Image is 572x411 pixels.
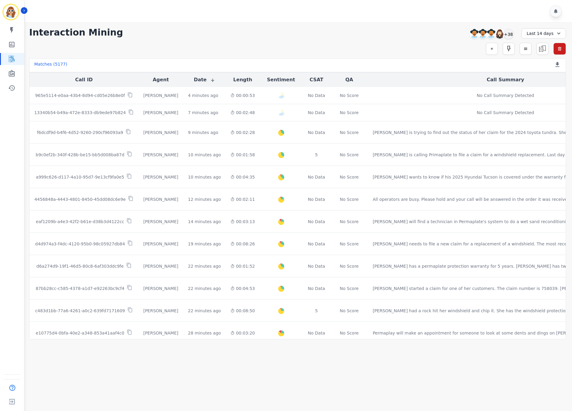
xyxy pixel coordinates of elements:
div: 7 minutes ago [188,110,218,116]
div: No Score [340,285,359,291]
div: 00:08:26 [230,241,255,247]
div: No Data [307,219,326,225]
div: 4 minutes ago [188,92,218,98]
button: Sentiment [267,76,295,83]
p: 965e5114-e0aa-43b4-8d94-cd05e26b8e0f [35,92,125,98]
div: No Score [340,174,359,180]
button: Agent [153,76,169,83]
p: e10775d4-0bfa-40e2-a348-853a41aaf4c0 [36,330,124,336]
div: 22 minutes ago [188,285,221,291]
div: [PERSON_NAME] [143,308,178,314]
div: [PERSON_NAME] [143,196,178,202]
div: 00:01:52 [230,263,255,269]
div: [PERSON_NAME] [143,330,178,336]
button: Call Summary [487,76,524,83]
div: 22 minutes ago [188,263,221,269]
p: 13340b54-b49a-472e-8333-db9ede97b824 [34,110,126,116]
div: 00:08:50 [230,308,255,314]
p: d4d974a3-f4dc-4120-95b0-98c05927db84 [35,241,125,247]
div: No Score [340,129,359,135]
div: 10 minutes ago [188,152,221,158]
div: No Score [340,196,359,202]
div: No Data [307,92,326,98]
div: No Data [307,241,326,247]
div: [PERSON_NAME] [143,219,178,225]
div: 5 [307,152,326,158]
div: No Data [307,196,326,202]
div: No Data [307,110,326,116]
div: [PERSON_NAME] [143,241,178,247]
p: 4456848a-4443-4801-8450-45dd08dc6e9e [34,196,126,202]
button: Date [194,76,215,83]
div: [PERSON_NAME] [143,92,178,98]
p: a999c626-d117-4a10-95d7-9e13cf9fa0e5 [36,174,124,180]
div: [PERSON_NAME] [143,152,178,158]
div: 00:04:35 [230,174,255,180]
div: 00:03:20 [230,330,255,336]
div: No Score [340,110,359,116]
p: eaf1209b-a4e3-42f2-b61e-d38b3d4122cc [36,219,124,225]
p: f6dcdf9d-b4f6-4d52-9260-290cf96093a9 [37,129,123,135]
div: No Data [307,263,326,269]
button: CSAT [310,76,324,83]
div: 00:00:53 [230,92,255,98]
div: [PERSON_NAME] [143,174,178,180]
button: Call ID [75,76,93,83]
div: [PERSON_NAME] [143,263,178,269]
div: No Data [307,129,326,135]
div: No Data [307,330,326,336]
p: 87bb28cc-c585-4378-a1d7-e92263bc9cf4 [36,285,124,291]
div: 14 minutes ago [188,219,221,225]
div: 5 [307,308,326,314]
div: 9 minutes ago [188,129,218,135]
div: Matches ( 5177 ) [34,61,67,70]
p: d6a274d9-19f1-46d5-80c8-6af303ddc9fe [36,263,124,269]
div: 10 minutes ago [188,174,221,180]
div: 00:01:58 [230,152,255,158]
div: [PERSON_NAME] [143,110,178,116]
div: 22 minutes ago [188,308,221,314]
div: [PERSON_NAME] [143,129,178,135]
div: No Score [340,152,359,158]
div: 12 minutes ago [188,196,221,202]
div: Last 14 days [521,28,566,39]
div: 00:02:48 [230,110,255,116]
div: No Data [307,285,326,291]
h1: Interaction Mining [29,27,123,38]
div: 00:03:13 [230,219,255,225]
div: 00:02:28 [230,129,255,135]
p: b9c0ef2b-340f-428b-be15-bb5d008ba87d [36,152,124,158]
button: QA [345,76,353,83]
div: No Score [340,330,359,336]
div: No Score [340,308,359,314]
div: 28 minutes ago [188,330,221,336]
div: +38 [503,29,514,39]
div: 00:04:53 [230,285,255,291]
div: 19 minutes ago [188,241,221,247]
button: Length [233,76,252,83]
div: No Score [340,263,359,269]
div: No Data [307,174,326,180]
div: No Score [340,219,359,225]
p: c483d1bb-77a6-4261-a0c2-639fd7171609 [35,308,125,314]
div: No Score [340,92,359,98]
img: Bordered avatar [4,5,18,19]
div: [PERSON_NAME] [143,285,178,291]
div: 00:02:11 [230,196,255,202]
div: No Score [340,241,359,247]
